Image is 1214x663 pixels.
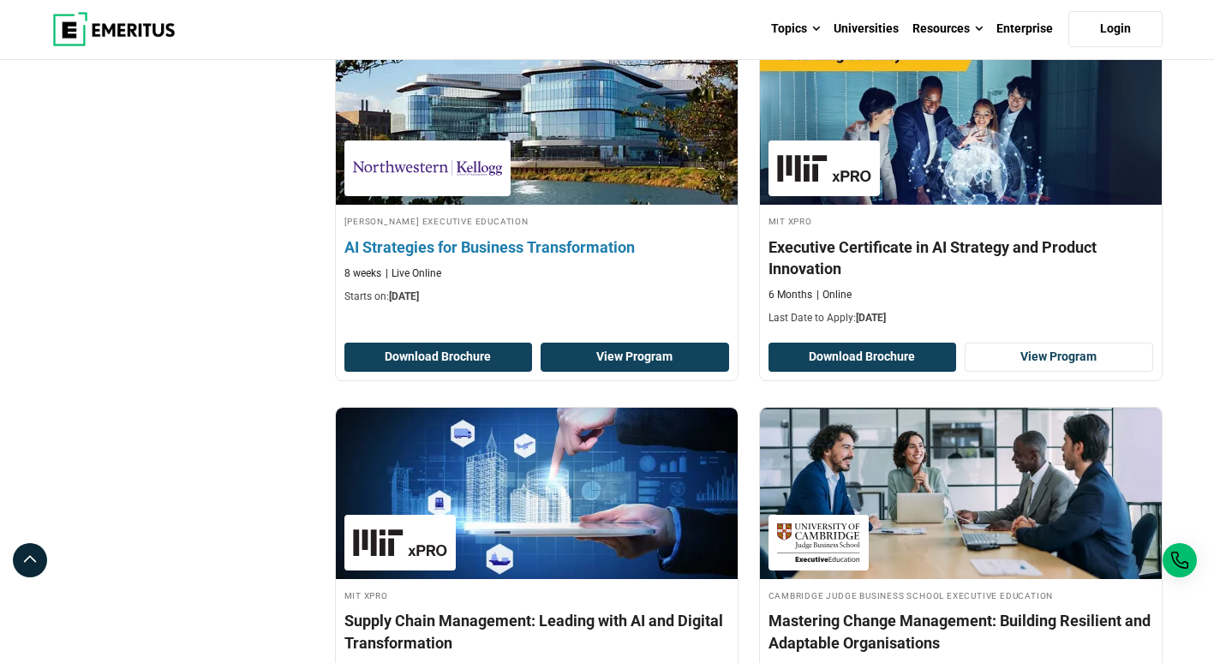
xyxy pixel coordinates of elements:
img: MIT xPRO [353,523,447,562]
a: View Program [541,343,729,372]
a: AI and Machine Learning Course by MIT xPRO - September 4, 2025 MIT xPRO MIT xPRO Executive Certif... [760,33,1162,334]
p: 8 weeks [344,266,381,281]
p: Starts on: [344,290,729,304]
img: Executive Certificate in AI Strategy and Product Innovation | Online AI and Machine Learning Course [760,33,1162,205]
img: MIT xPRO [777,149,871,188]
a: View Program [965,343,1153,372]
p: Live Online [386,266,441,281]
h4: AI Strategies for Business Transformation [344,236,729,258]
button: Download Brochure [768,343,957,372]
span: [DATE] [856,312,886,324]
p: 6 Months [768,288,812,302]
a: Login [1068,11,1163,47]
img: Mastering Change Management: Building Resilient and Adaptable Organisations | Online Strategy and... [760,408,1162,579]
h4: MIT xPRO [344,588,729,602]
span: [DATE] [389,290,419,302]
a: AI and Machine Learning Course by Kellogg Executive Education - September 4, 2025 Kellogg Executi... [336,33,738,313]
button: Download Brochure [344,343,533,372]
p: Last Date to Apply: [768,311,1153,326]
h4: [PERSON_NAME] Executive Education [344,213,729,228]
h4: Cambridge Judge Business School Executive Education [768,588,1153,602]
img: AI Strategies for Business Transformation | Online AI and Machine Learning Course [315,25,757,213]
p: Online [816,288,852,302]
img: Supply Chain Management: Leading with AI and Digital Transformation | Online Technology Course [336,408,738,579]
img: Cambridge Judge Business School Executive Education [777,523,860,562]
h4: Mastering Change Management: Building Resilient and Adaptable Organisations [768,610,1153,653]
h4: Supply Chain Management: Leading with AI and Digital Transformation [344,610,729,653]
img: Kellogg Executive Education [353,149,502,188]
h4: MIT xPRO [768,213,1153,228]
h4: Executive Certificate in AI Strategy and Product Innovation [768,236,1153,279]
